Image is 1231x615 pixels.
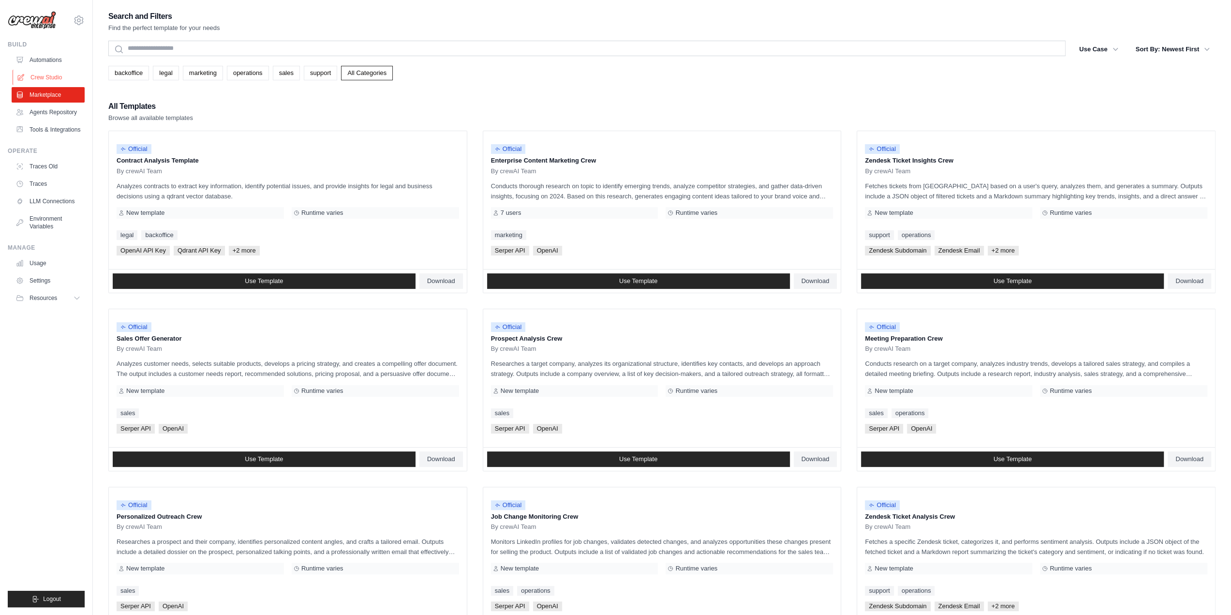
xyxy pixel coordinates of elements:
[245,455,283,463] span: Use Template
[865,181,1207,201] p: Fetches tickets from [GEOGRAPHIC_DATA] based on a user's query, analyzes them, and generates a su...
[801,455,830,463] span: Download
[865,500,900,510] span: Official
[491,156,833,165] p: Enterprise Content Marketing Crew
[301,565,343,572] span: Runtime varies
[12,87,85,103] a: Marketplace
[419,451,463,467] a: Download
[304,66,337,80] a: support
[988,246,1019,255] span: +2 more
[1175,277,1203,285] span: Download
[12,105,85,120] a: Agents Repository
[988,601,1019,611] span: +2 more
[501,209,521,217] span: 7 users
[491,181,833,201] p: Conducts thorough research on topic to identify emerging trends, analyze competitor strategies, a...
[898,586,935,596] a: operations
[934,601,984,611] span: Zendesk Email
[245,277,283,285] span: Use Template
[153,66,178,80] a: legal
[491,334,833,344] p: Prospect Analysis Crew
[491,345,536,353] span: By crewAI Team
[861,273,1164,289] a: Use Template
[487,451,790,467] a: Use Template
[108,66,149,80] a: backoffice
[8,11,56,30] img: Logo
[117,500,151,510] span: Official
[865,230,893,240] a: support
[43,595,61,603] span: Logout
[12,273,85,288] a: Settings
[861,451,1164,467] a: Use Template
[117,601,155,611] span: Serper API
[8,591,85,607] button: Logout
[108,10,220,23] h2: Search and Filters
[301,209,343,217] span: Runtime varies
[12,211,85,234] a: Environment Variables
[117,156,459,165] p: Contract Analysis Template
[117,144,151,154] span: Official
[117,523,162,531] span: By crewAI Team
[427,277,455,285] span: Download
[533,424,562,434] span: OpenAI
[875,565,913,572] span: New template
[865,408,887,418] a: sales
[898,230,935,240] a: operations
[174,246,225,255] span: Qdrant API Key
[30,294,57,302] span: Resources
[419,273,463,289] a: Download
[491,322,526,332] span: Official
[487,273,790,289] a: Use Template
[501,387,539,395] span: New template
[865,537,1207,557] p: Fetches a specific Zendesk ticket, categorizes it, and performs sentiment analysis. Outputs inclu...
[108,100,193,113] h2: All Templates
[117,322,151,332] span: Official
[934,246,984,255] span: Zendesk Email
[1168,273,1211,289] a: Download
[117,408,139,418] a: sales
[126,387,164,395] span: New template
[865,601,930,611] span: Zendesk Subdomain
[491,523,536,531] span: By crewAI Team
[491,512,833,522] p: Job Change Monitoring Crew
[117,230,137,240] a: legal
[8,147,85,155] div: Operate
[13,70,86,85] a: Crew Studio
[113,273,415,289] a: Use Template
[117,246,170,255] span: OpenAI API Key
[491,537,833,557] p: Monitors LinkedIn profiles for job changes, validates detected changes, and analyzes opportunitie...
[891,408,929,418] a: operations
[619,455,657,463] span: Use Template
[1050,565,1092,572] span: Runtime varies
[865,144,900,154] span: Official
[1168,451,1211,467] a: Download
[994,455,1032,463] span: Use Template
[12,290,85,306] button: Resources
[675,565,717,572] span: Runtime varies
[117,181,459,201] p: Analyzes contracts to extract key information, identify potential issues, and provide insights fo...
[1050,387,1092,395] span: Runtime varies
[117,334,459,344] p: Sales Offer Generator
[865,424,903,434] span: Serper API
[1050,209,1092,217] span: Runtime varies
[159,424,188,434] span: OpenAI
[675,387,717,395] span: Runtime varies
[108,23,220,33] p: Find the perfect template for your needs
[126,209,164,217] span: New template
[491,586,513,596] a: sales
[533,246,562,255] span: OpenAI
[501,565,539,572] span: New template
[619,277,657,285] span: Use Template
[994,277,1032,285] span: Use Template
[341,66,393,80] a: All Categories
[117,537,459,557] p: Researches a prospect and their company, identifies personalized content angles, and crafts a tai...
[865,586,893,596] a: support
[117,512,459,522] p: Personalized Outreach Crew
[117,424,155,434] span: Serper API
[491,246,529,255] span: Serper API
[1175,455,1203,463] span: Download
[491,167,536,175] span: By crewAI Team
[865,322,900,332] span: Official
[183,66,223,80] a: marketing
[491,144,526,154] span: Official
[159,601,188,611] span: OpenAI
[12,159,85,174] a: Traces Old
